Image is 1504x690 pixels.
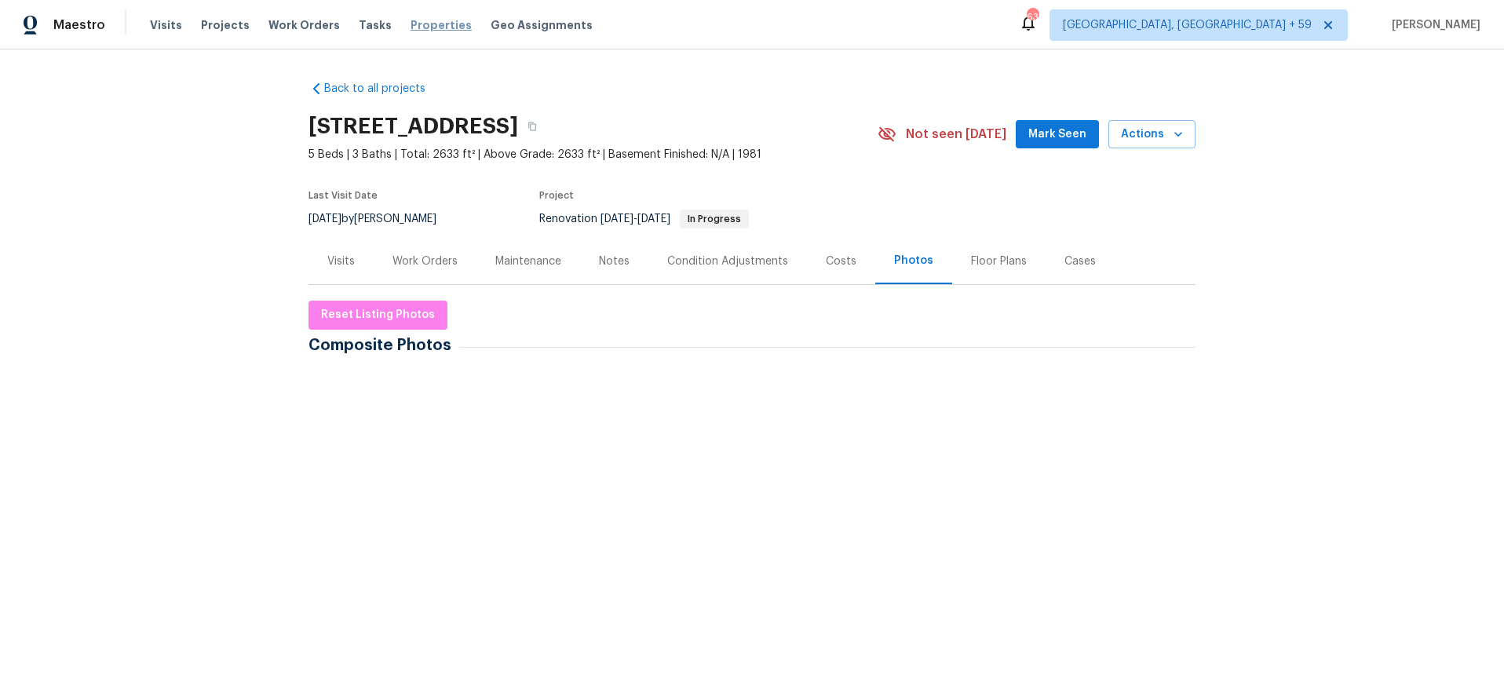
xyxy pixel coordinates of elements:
div: Condition Adjustments [667,254,788,269]
h2: [STREET_ADDRESS] [308,119,518,134]
button: Mark Seen [1016,120,1099,149]
span: Properties [411,17,472,33]
div: Visits [327,254,355,269]
span: [DATE] [637,214,670,225]
span: Tasks [359,20,392,31]
span: Visits [150,17,182,33]
span: Project [539,191,574,200]
span: Mark Seen [1028,125,1086,144]
span: Reset Listing Photos [321,305,435,325]
div: Work Orders [392,254,458,269]
span: Maestro [53,17,105,33]
span: Actions [1121,125,1183,144]
div: Notes [599,254,630,269]
span: 5 Beds | 3 Baths | Total: 2633 ft² | Above Grade: 2633 ft² | Basement Finished: N/A | 1981 [308,147,878,162]
div: 638 [1027,9,1038,25]
span: Last Visit Date [308,191,378,200]
a: Back to all projects [308,81,459,97]
span: [DATE] [601,214,633,225]
span: [DATE] [308,214,341,225]
span: Not seen [DATE] [906,126,1006,142]
div: Maintenance [495,254,561,269]
span: Projects [201,17,250,33]
span: [GEOGRAPHIC_DATA], [GEOGRAPHIC_DATA] + 59 [1063,17,1312,33]
span: Work Orders [268,17,340,33]
button: Reset Listing Photos [308,301,447,330]
span: Geo Assignments [491,17,593,33]
div: Costs [826,254,856,269]
div: by [PERSON_NAME] [308,210,455,228]
span: In Progress [681,214,747,224]
span: Composite Photos [308,338,459,353]
div: Cases [1064,254,1096,269]
span: - [601,214,670,225]
button: Actions [1108,120,1196,149]
span: Renovation [539,214,749,225]
div: Floor Plans [971,254,1027,269]
button: Copy Address [518,112,546,141]
div: Photos [894,253,933,268]
span: [PERSON_NAME] [1385,17,1480,33]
